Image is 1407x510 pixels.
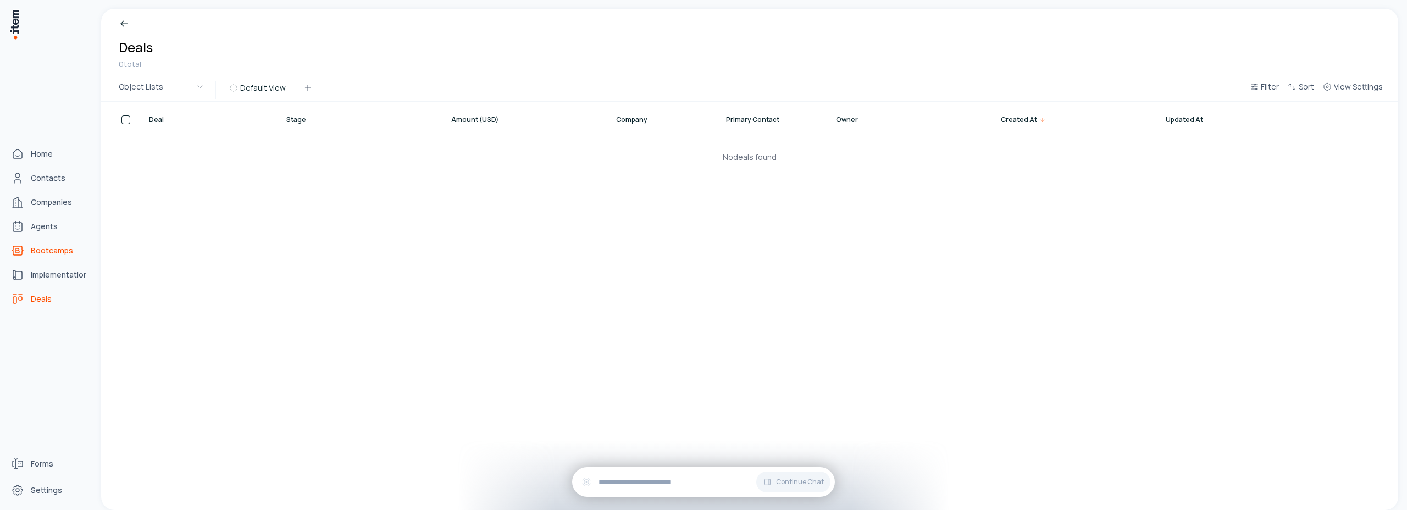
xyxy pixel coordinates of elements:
div: Continue Chat [572,467,835,497]
span: Bootcamps [31,245,73,256]
button: Continue Chat [756,472,830,492]
img: Item Brain Logo [9,9,20,40]
button: Filter [1245,80,1283,100]
a: Contacts [7,167,90,189]
span: Company [616,115,647,124]
span: Updated At [1166,115,1203,124]
span: Deal [149,115,164,124]
span: Filter [1261,81,1279,92]
span: Deals [31,293,52,304]
a: Breadcrumb [119,18,174,30]
h1: Deals [119,38,153,56]
button: Sort [1283,80,1319,100]
span: Stage [286,115,306,124]
button: View Settings [1319,80,1387,100]
span: Owner [836,115,858,124]
span: Primary Contact [726,115,779,124]
a: Home [7,143,90,165]
span: Agents [31,221,58,232]
a: Forms [7,453,90,475]
a: Agents [7,215,90,237]
a: implementations [7,264,90,286]
span: Home [31,148,53,159]
span: Forms [31,458,53,469]
div: 0 total [119,58,153,70]
p: No deals found [723,151,777,163]
span: Implementations [31,269,86,280]
span: Created At [1001,115,1037,124]
span: Settings [31,485,62,496]
a: deals [7,288,90,310]
a: Settings [7,479,90,501]
button: Default View [225,81,292,101]
p: Breadcrumb [130,18,174,30]
span: Continue Chat [776,478,824,486]
span: Companies [31,197,72,208]
span: View Settings [1334,81,1383,92]
a: Companies [7,191,90,213]
span: Sort [1299,81,1314,92]
span: Amount (USD) [451,115,498,124]
span: Contacts [31,173,65,184]
a: bootcamps [7,240,90,262]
